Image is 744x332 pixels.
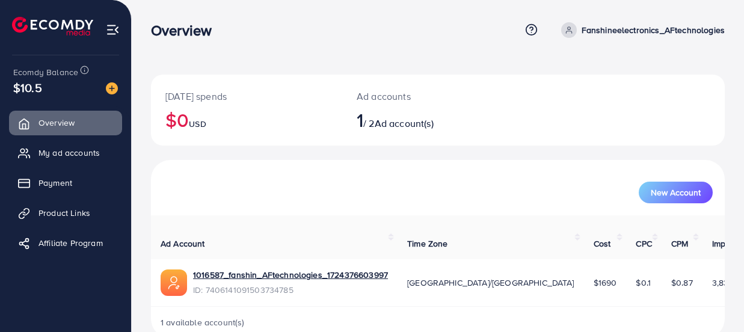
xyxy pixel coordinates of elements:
[582,23,725,37] p: Fanshineelectronics_AFtechnologies
[556,22,725,38] a: Fanshineelectronics_AFtechnologies
[106,23,120,37] img: menu
[636,277,651,289] span: $0.1
[9,171,122,195] a: Payment
[9,111,122,135] a: Overview
[161,316,245,328] span: 1 available account(s)
[13,79,42,96] span: $10.5
[189,118,206,130] span: USD
[161,238,205,250] span: Ad Account
[161,269,187,296] img: ic-ads-acc.e4c84228.svg
[165,108,328,131] h2: $0
[13,66,78,78] span: Ecomdy Balance
[9,141,122,165] a: My ad accounts
[636,238,651,250] span: CPC
[193,284,388,296] span: ID: 7406141091503734785
[594,238,611,250] span: Cost
[38,177,72,189] span: Payment
[639,182,713,203] button: New Account
[38,237,103,249] span: Affiliate Program
[651,188,701,197] span: New Account
[594,277,617,289] span: $1690
[375,117,434,130] span: Ad account(s)
[407,277,574,289] span: [GEOGRAPHIC_DATA]/[GEOGRAPHIC_DATA]
[9,231,122,255] a: Affiliate Program
[165,89,328,103] p: [DATE] spends
[12,17,93,35] img: logo
[38,207,90,219] span: Product Links
[38,117,75,129] span: Overview
[9,201,122,225] a: Product Links
[357,106,363,134] span: 1
[671,277,693,289] span: $0.87
[106,82,118,94] img: image
[407,238,447,250] span: Time Zone
[357,108,472,131] h2: / 2
[38,147,100,159] span: My ad accounts
[671,238,688,250] span: CPM
[193,269,388,281] a: 1016587_fanshin_AFtechnologies_1724376603997
[357,89,472,103] p: Ad accounts
[151,22,221,39] h3: Overview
